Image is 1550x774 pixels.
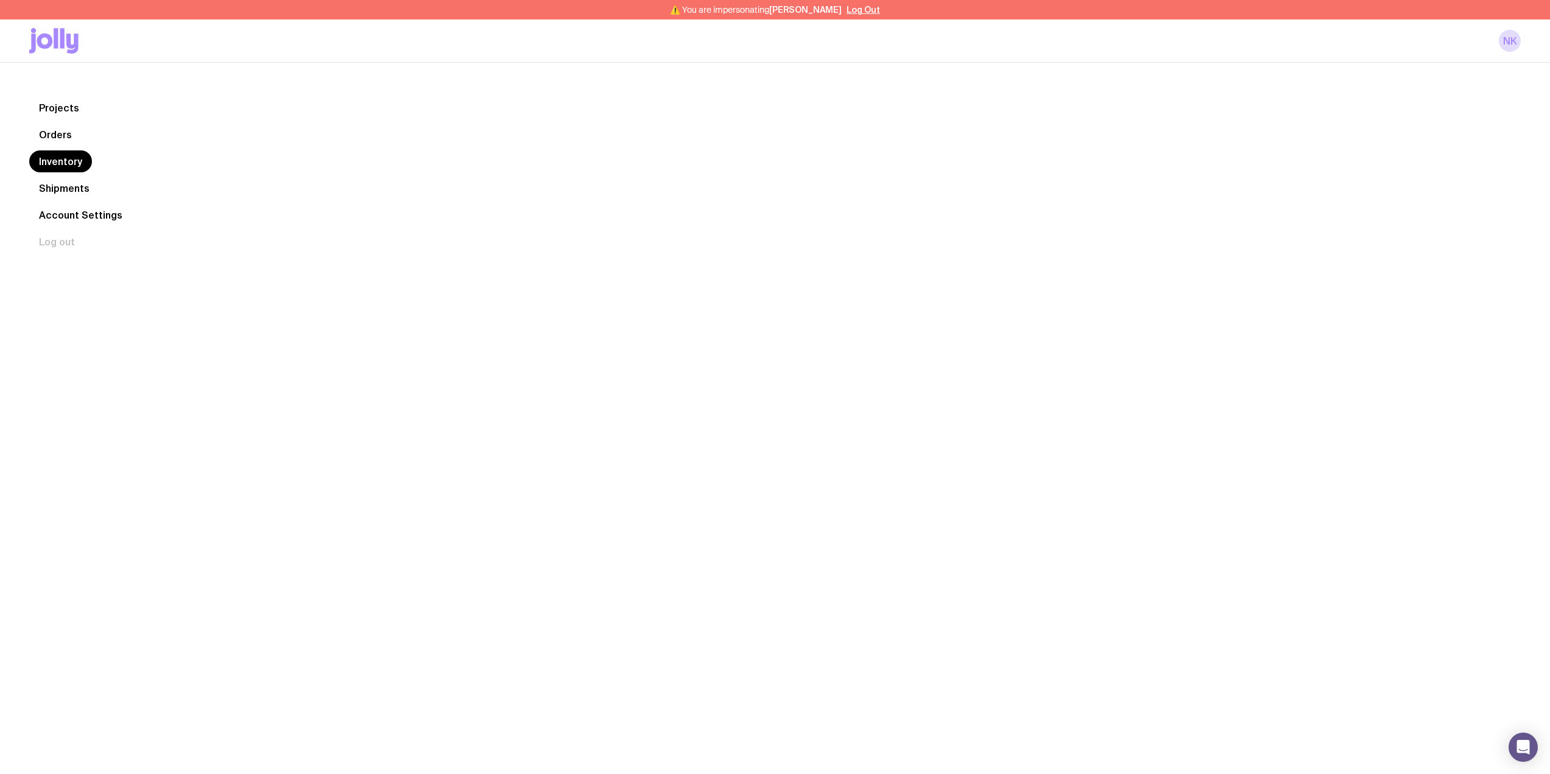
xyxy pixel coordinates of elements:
div: Open Intercom Messenger [1509,733,1538,762]
button: Log out [29,231,85,253]
a: Projects [29,97,89,119]
a: Inventory [29,150,92,172]
span: [PERSON_NAME] [769,5,842,15]
a: NK [1499,30,1521,52]
span: ⚠️ You are impersonating [670,5,842,15]
a: Shipments [29,177,99,199]
button: Log Out [847,5,880,15]
a: Account Settings [29,204,132,226]
a: Orders [29,124,82,146]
